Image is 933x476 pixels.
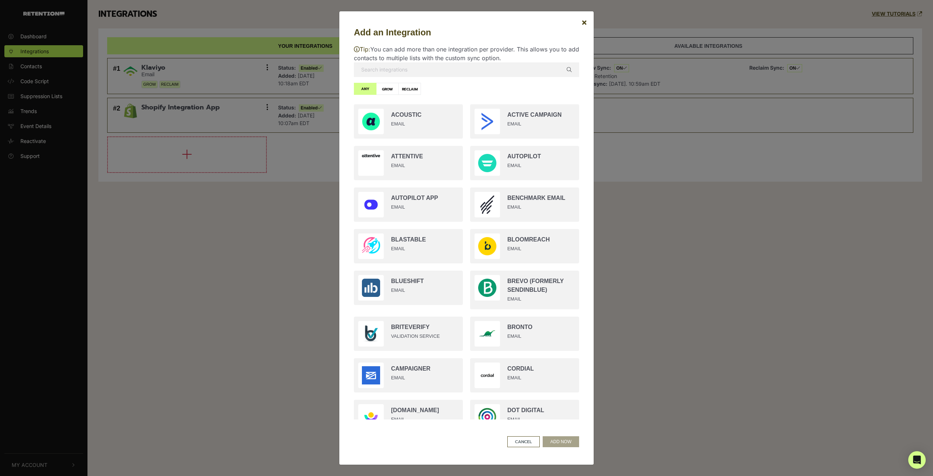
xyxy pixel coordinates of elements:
[398,83,421,95] label: RECLAIM
[354,26,579,39] h5: Add an Integration
[354,46,370,53] span: Tip:
[376,83,399,95] label: GROW
[908,451,926,469] div: Open Intercom Messenger
[354,62,579,77] input: Search integrations
[354,45,579,62] p: You can add more than one integration per provider. This allows you to add contacts to multiple l...
[354,83,376,95] label: ANY
[575,12,593,32] button: Close
[581,17,587,27] span: ×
